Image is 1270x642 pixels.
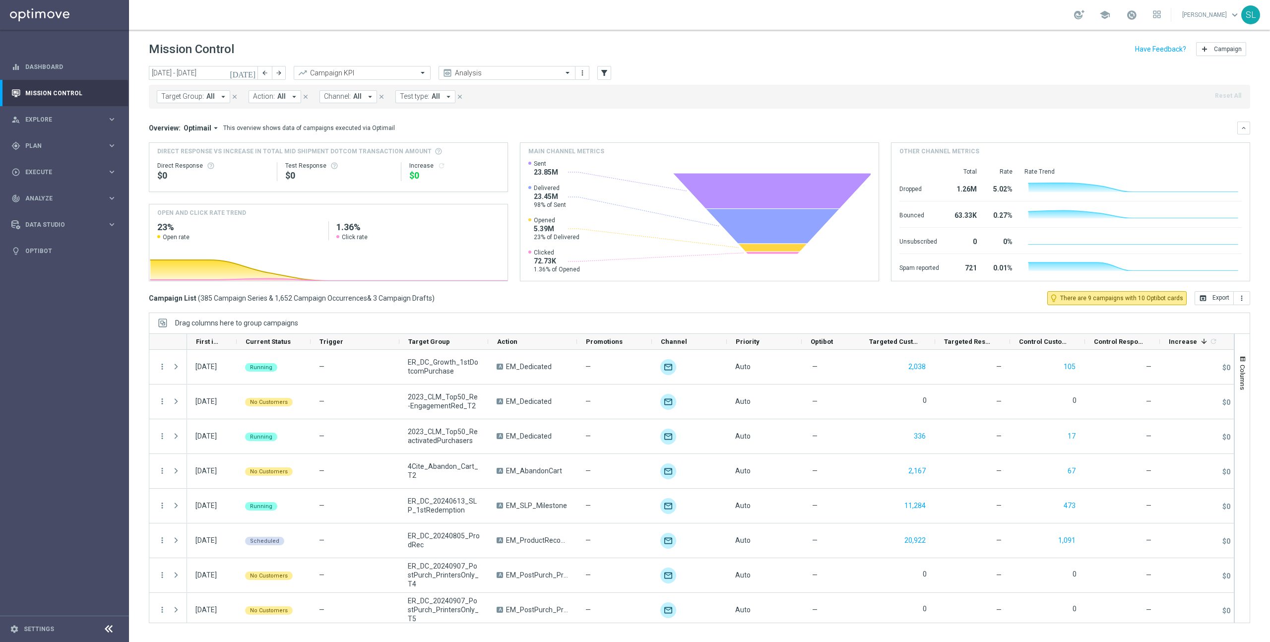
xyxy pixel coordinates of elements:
div: Press SPACE to select this row. [149,350,187,385]
span: keyboard_arrow_down [1229,9,1240,20]
div: $0 [157,170,269,182]
span: All [206,92,215,101]
p: $0 [1222,398,1230,407]
button: 20,922 [903,534,927,547]
i: refresh [1209,337,1217,345]
button: 1,091 [1057,534,1077,547]
span: — [996,432,1002,440]
button: equalizer Dashboard [11,63,117,71]
i: more_vert [158,571,167,579]
div: $0 [409,170,500,182]
button: 11,284 [903,500,927,512]
div: Optimail [660,429,676,445]
span: Direct Response VS Increase In Total Mid Shipment Dotcom Transaction Amount [157,147,432,156]
span: — [319,467,324,475]
span: Trigger [319,338,343,345]
div: Rate Trend [1024,168,1242,176]
a: Optibot [25,238,117,264]
span: Running [250,434,272,440]
button: lightbulb_outline There are 9 campaigns with 10 Optibot cards [1047,291,1187,305]
div: Press SPACE to select this row. [187,454,1235,489]
button: add Campaign [1196,42,1246,56]
span: EM_PostPurch_Printers_T5 [506,605,569,614]
i: keyboard_arrow_down [1240,125,1247,131]
div: Optimail [660,498,676,514]
div: Rate [989,168,1013,176]
span: — [996,363,1002,371]
button: track_changes Analyze keyboard_arrow_right [11,194,117,202]
div: Explore [11,115,107,124]
span: EM_Dedicated [506,397,552,406]
h3: Overview: [149,124,181,132]
div: Test Response [285,162,392,170]
span: Auto [735,467,751,475]
span: 4Cite_Abandon_Cart_T2 [408,462,480,480]
input: Select date range [149,66,258,80]
img: Optimail [660,568,676,583]
span: Delivered [534,184,566,192]
i: trending_up [298,68,308,78]
div: Total [951,168,977,176]
div: Press SPACE to select this row. [149,419,187,454]
button: more_vert [158,397,167,406]
span: — [319,432,324,440]
i: keyboard_arrow_right [107,141,117,150]
span: Promotions [586,338,623,345]
span: A [497,607,503,613]
div: Press SPACE to select this row. [187,489,1235,523]
button: close [377,91,386,102]
span: A [497,468,503,474]
i: play_circle_outline [11,168,20,177]
div: gps_fixed Plan keyboard_arrow_right [11,142,117,150]
div: SL [1241,5,1260,24]
a: Mission Control [25,80,117,106]
span: Channel: [324,92,351,101]
i: arrow_back [261,69,268,76]
span: All [432,92,440,101]
span: A [497,572,503,578]
span: 72.73K [534,257,580,265]
img: Optimail [660,602,676,618]
div: Press SPACE to select this row. [187,523,1235,558]
p: $0 [1222,363,1230,372]
a: Settings [24,626,54,632]
span: 98% of Sent [534,201,566,209]
button: close [301,91,310,102]
div: Bounced [899,206,939,222]
button: filter_alt [597,66,611,80]
span: EM_PostPurch_Printers_T4 [506,571,569,579]
span: — [319,397,324,405]
span: A [497,433,503,439]
button: more_vert [158,362,167,371]
span: — [1146,397,1151,405]
button: more_vert [158,432,167,441]
img: Optimail [660,463,676,479]
div: Press SPACE to select this row. [149,593,187,628]
div: 08 Sep 2025, Monday [195,466,217,475]
ng-select: Campaign KPI [294,66,431,80]
span: 23.45M [534,192,566,201]
i: keyboard_arrow_right [107,193,117,203]
colored-tag: Running [245,501,277,511]
img: Optimail [660,394,676,410]
div: Press SPACE to select this row. [149,385,187,419]
div: Press SPACE to select this row. [149,454,187,489]
button: Data Studio keyboard_arrow_right [11,221,117,229]
span: Campaign [1214,46,1242,53]
span: Target Group: [161,92,204,101]
span: Increase [1169,338,1197,345]
span: Columns [1239,365,1247,390]
span: — [1146,363,1151,371]
i: arrow_drop_down [290,92,299,101]
span: — [812,432,818,441]
button: 2,167 [907,465,927,477]
button: close [230,91,239,102]
h2: 23% [157,221,320,233]
span: — [585,466,591,475]
div: Press SPACE to select this row. [149,558,187,593]
div: Direct Response [157,162,269,170]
